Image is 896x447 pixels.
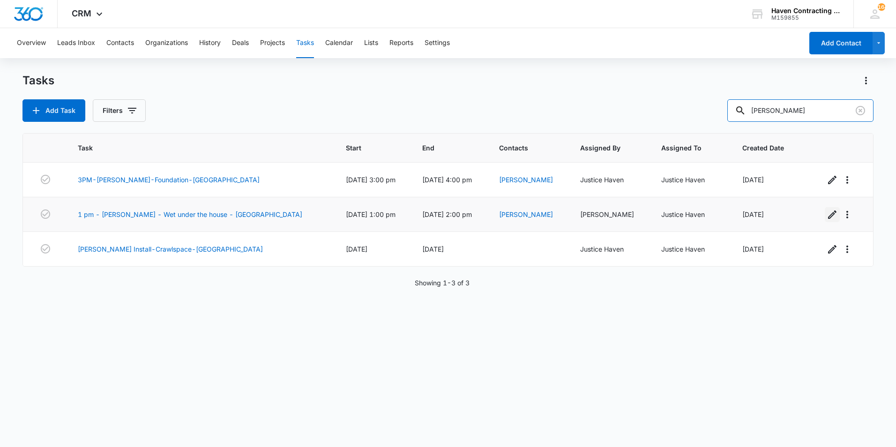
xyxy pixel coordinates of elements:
button: Reports [389,28,413,58]
button: Organizations [145,28,188,58]
div: account name [771,7,840,15]
div: Justice Haven [661,175,720,185]
button: Calendar [325,28,353,58]
button: Leads Inbox [57,28,95,58]
span: Created Date [742,143,789,153]
button: Add Task [22,99,85,122]
span: [DATE] [422,245,444,253]
span: [DATE] [742,210,764,218]
span: [DATE] 4:00 pm [422,176,472,184]
div: Justice Haven [661,209,720,219]
a: [PERSON_NAME] [499,210,553,218]
button: History [199,28,221,58]
span: Assigned To [661,143,706,153]
span: Assigned By [580,143,625,153]
button: Actions [859,73,874,88]
a: 3PM-[PERSON_NAME]-Foundation-[GEOGRAPHIC_DATA] [78,175,260,185]
span: Task [78,143,310,153]
div: Justice Haven [661,244,720,254]
a: [PERSON_NAME] [499,176,553,184]
button: Lists [364,28,378,58]
div: Justice Haven [580,175,639,185]
button: Deals [232,28,249,58]
a: 1 pm - [PERSON_NAME] - Wet under the house - [GEOGRAPHIC_DATA] [78,209,302,219]
span: [DATE] [742,176,764,184]
button: Clear [853,103,868,118]
a: [PERSON_NAME] Install-Crawlspace-[GEOGRAPHIC_DATA] [78,244,263,254]
button: Tasks [296,28,314,58]
span: Contacts [499,143,544,153]
h1: Tasks [22,74,54,88]
span: End [422,143,463,153]
button: Projects [260,28,285,58]
button: Filters [93,99,146,122]
p: Showing 1-3 of 3 [415,278,470,288]
span: [DATE] [742,245,764,253]
span: [DATE] 3:00 pm [346,176,396,184]
button: Overview [17,28,46,58]
span: 164 [878,3,885,11]
span: CRM [72,8,91,18]
span: [DATE] [346,245,367,253]
div: account id [771,15,840,21]
span: Start [346,143,386,153]
button: Settings [425,28,450,58]
div: [PERSON_NAME] [580,209,639,219]
input: Search Tasks [727,99,874,122]
span: [DATE] 1:00 pm [346,210,396,218]
button: Add Contact [809,32,873,54]
span: [DATE] 2:00 pm [422,210,472,218]
div: Justice Haven [580,244,639,254]
button: Contacts [106,28,134,58]
div: notifications count [878,3,885,11]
